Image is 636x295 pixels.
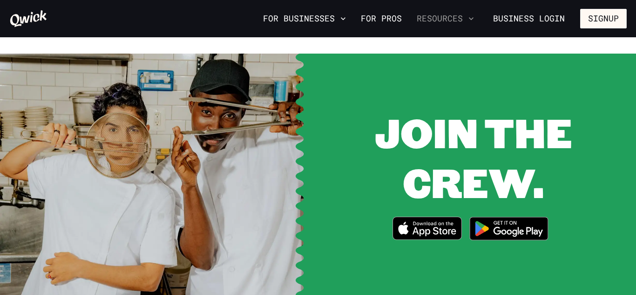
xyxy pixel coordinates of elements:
[485,9,573,28] a: Business Login
[392,217,462,243] a: Download on the App Store
[580,9,627,28] button: Signup
[464,211,554,246] img: Get it on Google Play
[413,11,478,27] button: Resources
[357,11,406,27] a: For Pros
[259,11,350,27] button: For Businesses
[375,105,572,209] span: JOIN THE CREW.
